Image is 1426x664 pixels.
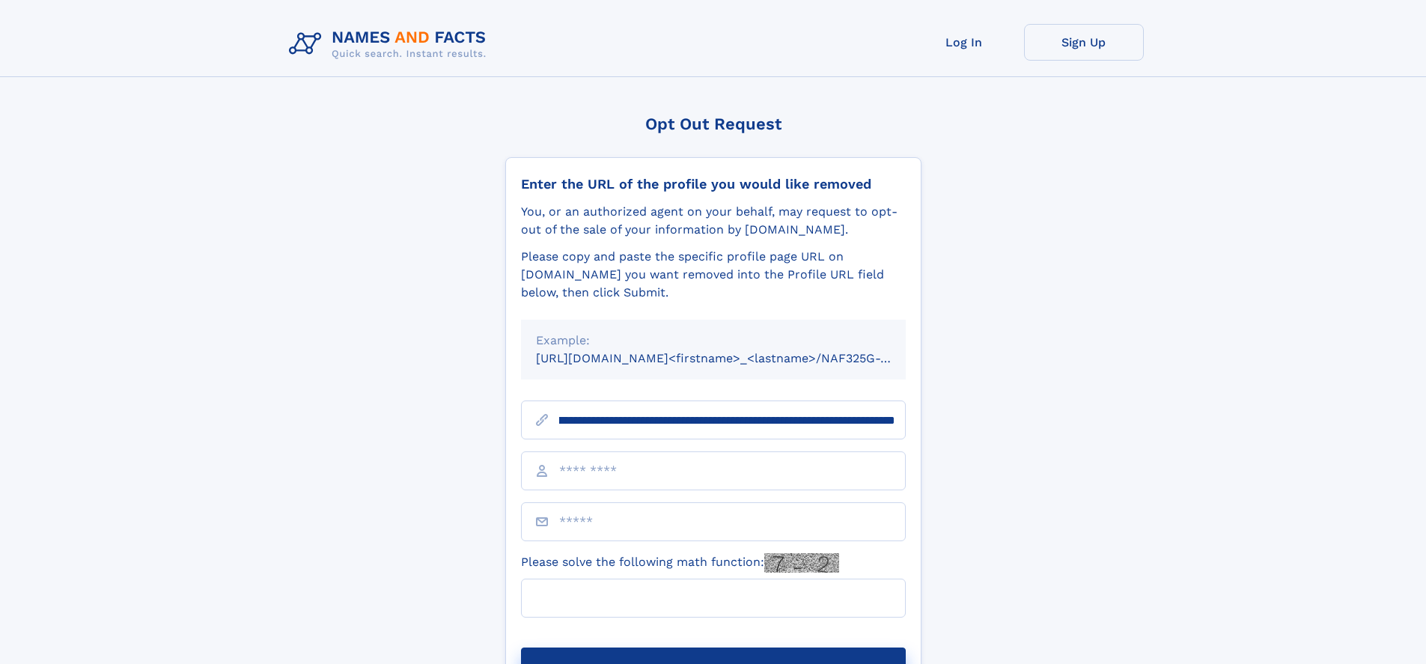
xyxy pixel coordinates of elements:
[521,203,906,239] div: You, or an authorized agent on your behalf, may request to opt-out of the sale of your informatio...
[1024,24,1144,61] a: Sign Up
[521,176,906,192] div: Enter the URL of the profile you would like removed
[536,332,891,350] div: Example:
[904,24,1024,61] a: Log In
[536,351,934,365] small: [URL][DOMAIN_NAME]<firstname>_<lastname>/NAF325G-xxxxxxxx
[505,115,921,133] div: Opt Out Request
[283,24,499,64] img: Logo Names and Facts
[521,248,906,302] div: Please copy and paste the specific profile page URL on [DOMAIN_NAME] you want removed into the Pr...
[521,553,839,573] label: Please solve the following math function:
